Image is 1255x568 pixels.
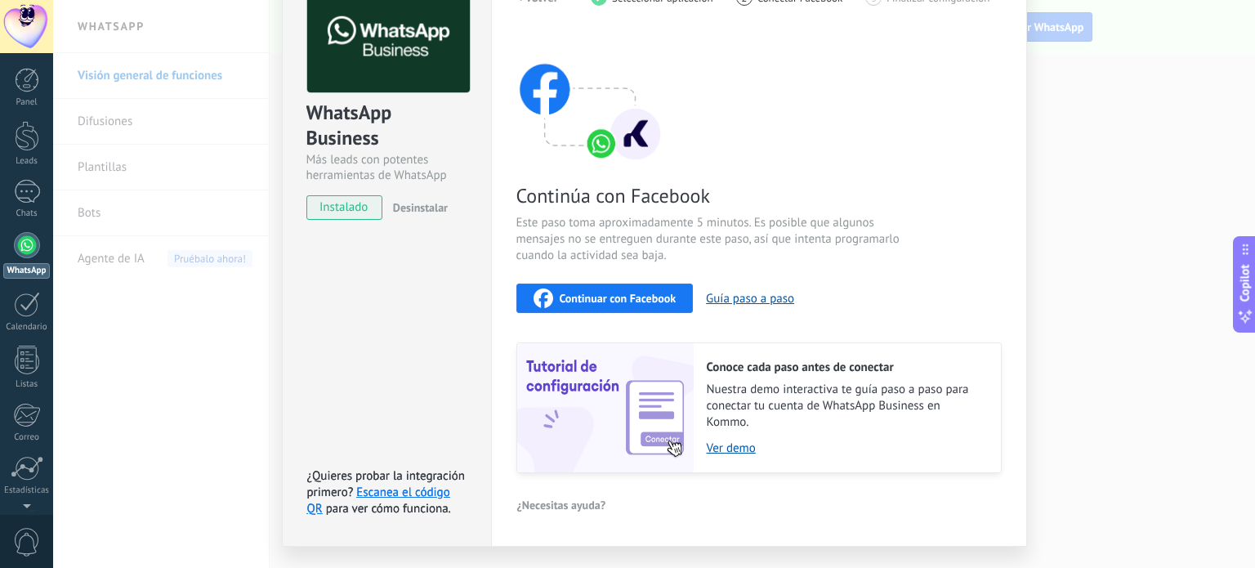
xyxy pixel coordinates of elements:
button: Continuar con Facebook [516,284,694,313]
span: Copilot [1237,264,1253,302]
span: Continuar con Facebook [560,293,677,304]
div: Calendario [3,322,51,333]
span: Desinstalar [393,200,448,215]
h2: Conoce cada paso antes de conectar [707,360,985,375]
button: Guía paso a paso [706,291,794,306]
span: Este paso toma aproximadamente 5 minutos. Es posible que algunos mensajes no se entreguen durante... [516,215,905,264]
div: Panel [3,97,51,108]
a: Escanea el código QR [307,485,450,517]
span: ¿Quieres probar la integración primero? [307,468,466,500]
div: Estadísticas [3,485,51,496]
div: WhatsApp [3,263,50,279]
span: Continúa con Facebook [516,183,905,208]
div: Leads [3,156,51,167]
div: WhatsApp Business [306,100,467,152]
img: connect with facebook [516,32,663,163]
span: para ver cómo funciona. [326,501,451,517]
div: Correo [3,432,51,443]
span: ¿Necesitas ayuda? [517,499,606,511]
button: Desinstalar [386,195,448,220]
button: ¿Necesitas ayuda? [516,493,607,517]
div: Más leads con potentes herramientas de WhatsApp [306,152,467,183]
span: Nuestra demo interactiva te guía paso a paso para conectar tu cuenta de WhatsApp Business en Kommo. [707,382,985,431]
div: Chats [3,208,51,219]
a: Ver demo [707,441,985,456]
div: Listas [3,379,51,390]
span: instalado [307,195,382,220]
